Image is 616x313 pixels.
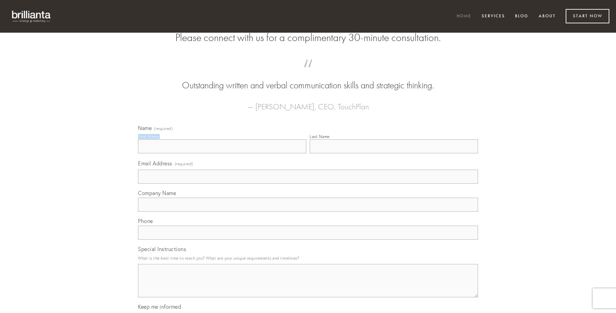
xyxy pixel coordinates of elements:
blockquote: Outstanding written and verbal communication skills and strategic thinking. [149,66,467,92]
a: Start Now [566,9,609,23]
a: Services [477,11,509,22]
span: Keep me informed [138,303,181,310]
h2: Please connect with us for a complimentary 30-minute consultation. [138,31,478,44]
div: Last Name [310,134,330,139]
a: Home [452,11,476,22]
span: Phone [138,218,153,224]
span: (required) [154,127,173,131]
span: (required) [175,159,193,168]
img: brillianta - research, strategy, marketing [7,7,57,26]
span: Name [138,125,152,131]
p: What is the best time to reach you? What are your unique requirements and timelines? [138,254,478,263]
a: About [534,11,560,22]
div: First Name [138,134,158,139]
a: Blog [511,11,533,22]
span: Special Instructions [138,246,186,252]
span: “ [149,66,467,79]
figcaption: — [PERSON_NAME], CEO, TouchPlan [149,92,467,113]
span: Company Name [138,190,176,196]
span: Email Address [138,160,172,167]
